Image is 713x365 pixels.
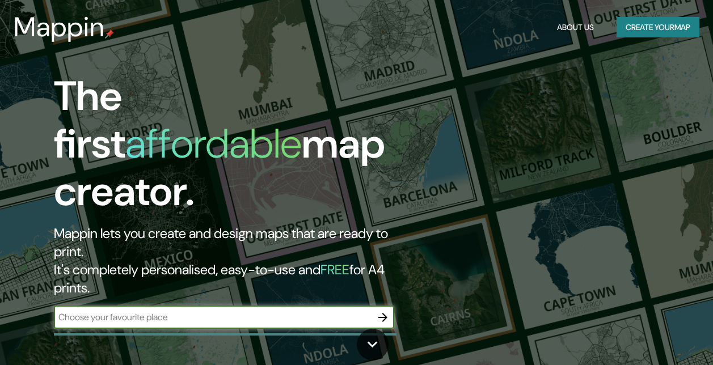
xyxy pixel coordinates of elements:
[54,224,411,297] h2: Mappin lets you create and design maps that are ready to print. It's completely personalised, eas...
[54,311,372,324] input: Choose your favourite place
[105,29,114,39] img: mappin-pin
[320,261,349,278] h5: FREE
[54,73,411,224] h1: The first map creator.
[617,17,699,38] button: Create yourmap
[14,11,105,43] h3: Mappin
[552,17,598,38] button: About Us
[125,117,302,170] h1: affordable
